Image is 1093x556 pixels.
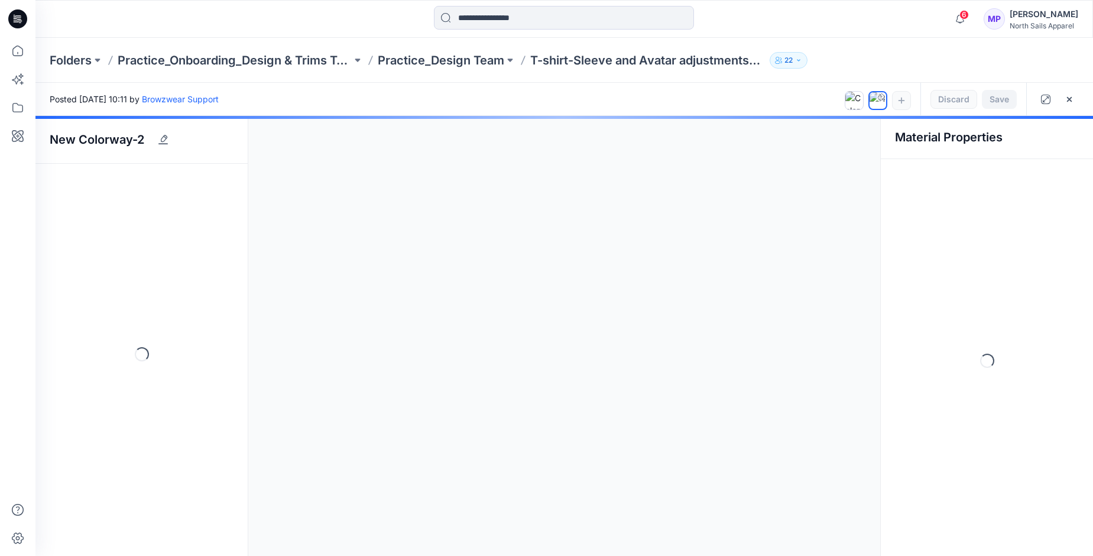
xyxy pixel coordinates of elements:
[530,52,764,69] p: T-shirt-Sleeve and Avatar adjustments-31Jul-Practice
[1010,21,1078,30] div: North Sails Apparel
[50,52,92,69] a: Folders
[784,54,793,67] p: 22
[50,93,219,105] span: Posted [DATE] 10:11 by
[870,92,886,109] img: New Colorway-2
[118,52,352,69] a: Practice_Onboarding_Design & Trims Teams
[142,94,219,104] a: Browzwear Support
[770,52,807,69] button: 22
[959,10,969,20] span: 6
[984,8,1005,30] div: MP
[1010,7,1078,21] div: [PERSON_NAME]
[378,52,504,69] a: Practice_Design Team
